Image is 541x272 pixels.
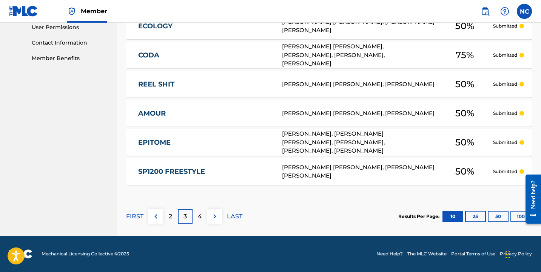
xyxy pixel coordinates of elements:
[455,165,474,178] span: 50 %
[493,23,517,29] p: Submitted
[497,4,512,19] div: Help
[506,243,510,266] div: Drag
[481,7,490,16] img: search
[407,250,447,257] a: The MLC Website
[9,6,38,17] img: MLC Logo
[500,250,532,257] a: Privacy Policy
[500,7,509,16] img: help
[398,213,441,220] p: Results Per Page:
[493,139,517,146] p: Submitted
[493,110,517,117] p: Submitted
[282,109,436,118] div: [PERSON_NAME] [PERSON_NAME], [PERSON_NAME]
[198,212,202,221] p: 4
[138,51,272,60] a: CODA
[67,7,76,16] img: Top Rightsholder
[455,107,474,120] span: 50 %
[210,212,219,221] img: right
[478,4,493,19] a: Public Search
[282,18,436,35] div: [PERSON_NAME] [PERSON_NAME], [PERSON_NAME] [PERSON_NAME]
[520,169,541,230] iframe: Resource Center
[455,19,474,33] span: 50 %
[455,136,474,149] span: 50 %
[455,77,474,91] span: 50 %
[138,22,272,31] a: ECOLOGY
[465,211,486,222] button: 25
[169,212,172,221] p: 2
[138,109,272,118] a: AMOUR
[517,4,532,19] div: User Menu
[493,52,517,59] p: Submitted
[488,211,509,222] button: 50
[376,250,403,257] a: Need Help?
[442,211,463,222] button: 10
[138,167,272,176] a: SP1200 FREESTYLE
[451,250,495,257] a: Portal Terms of Use
[138,138,272,147] a: EPITOME
[282,42,436,68] div: [PERSON_NAME] [PERSON_NAME], [PERSON_NAME], [PERSON_NAME], [PERSON_NAME]
[32,39,108,47] a: Contact Information
[9,249,32,258] img: logo
[126,212,143,221] p: FIRST
[510,211,531,222] button: 100
[81,7,107,15] span: Member
[282,163,436,180] div: [PERSON_NAME] [PERSON_NAME], [PERSON_NAME] [PERSON_NAME]
[493,168,517,175] p: Submitted
[282,80,436,89] div: [PERSON_NAME] [PERSON_NAME], [PERSON_NAME]
[227,212,242,221] p: LAST
[42,250,129,257] span: Mechanical Licensing Collective © 2025
[456,48,474,62] span: 75 %
[282,130,436,155] div: [PERSON_NAME], [PERSON_NAME] [PERSON_NAME], [PERSON_NAME], [PERSON_NAME], [PERSON_NAME]
[32,23,108,31] a: User Permissions
[493,81,517,88] p: Submitted
[183,212,187,221] p: 3
[503,236,541,272] iframe: Chat Widget
[138,80,272,89] a: REEL SHIT
[151,212,160,221] img: left
[32,54,108,62] a: Member Benefits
